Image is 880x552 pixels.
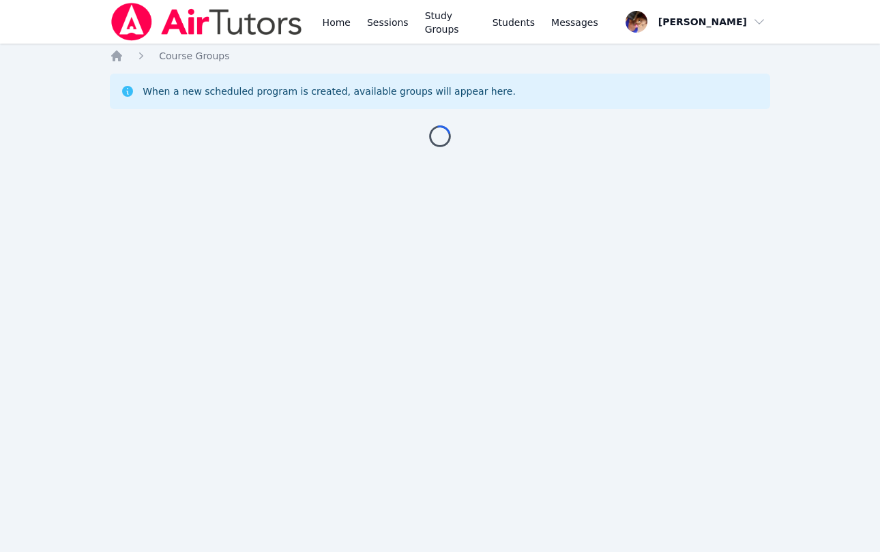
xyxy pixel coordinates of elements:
[551,16,598,29] span: Messages
[159,49,229,63] a: Course Groups
[110,3,303,41] img: Air Tutors
[159,50,229,61] span: Course Groups
[110,49,770,63] nav: Breadcrumb
[143,85,516,98] div: When a new scheduled program is created, available groups will appear here.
